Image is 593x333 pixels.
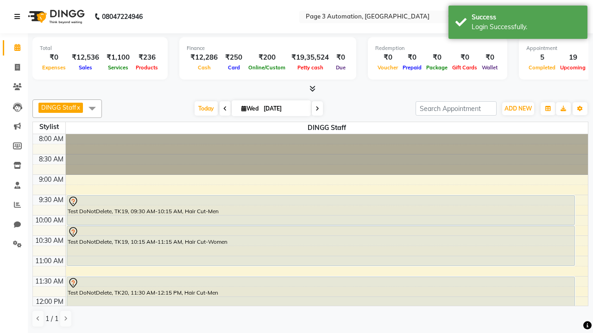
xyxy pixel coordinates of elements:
[416,101,497,116] input: Search Appointment
[558,52,588,63] div: 19
[102,4,143,30] b: 08047224946
[239,105,261,112] span: Wed
[67,226,574,265] div: Test DoNotDelete, TK19, 10:15 AM-11:15 AM, Hair Cut-Women
[375,64,400,71] span: Voucher
[246,52,288,63] div: ₹200
[40,44,160,52] div: Total
[40,64,68,71] span: Expenses
[41,104,76,111] span: DINGG Staff
[295,64,326,71] span: Petty cash
[68,52,103,63] div: ₹12,536
[505,105,532,112] span: ADD NEW
[33,256,65,266] div: 11:00 AM
[187,52,221,63] div: ₹12,286
[33,236,65,246] div: 10:30 AM
[37,134,65,144] div: 8:00 AM
[33,122,65,132] div: Stylist
[526,52,558,63] div: 5
[424,64,450,71] span: Package
[226,64,242,71] span: Card
[37,154,65,164] div: 8:30 AM
[37,195,65,205] div: 9:30 AM
[195,101,218,116] span: Today
[502,102,534,115] button: ADD NEW
[375,44,500,52] div: Redemption
[33,277,65,286] div: 11:30 AM
[334,64,348,71] span: Due
[67,196,574,225] div: Test DoNotDelete, TK19, 09:30 AM-10:15 AM, Hair Cut-Men
[333,52,349,63] div: ₹0
[37,175,65,185] div: 9:00 AM
[424,52,450,63] div: ₹0
[400,52,424,63] div: ₹0
[288,52,333,63] div: ₹19,35,524
[479,52,500,63] div: ₹0
[472,12,580,22] div: Success
[246,64,288,71] span: Online/Custom
[34,297,65,307] div: 12:00 PM
[526,64,558,71] span: Completed
[133,52,160,63] div: ₹236
[106,64,131,71] span: Services
[375,52,400,63] div: ₹0
[76,104,80,111] a: x
[261,102,307,116] input: 2025-10-01
[33,216,65,225] div: 10:00 AM
[76,64,95,71] span: Sales
[24,4,87,30] img: logo
[187,44,349,52] div: Finance
[40,52,68,63] div: ₹0
[479,64,500,71] span: Wallet
[450,64,479,71] span: Gift Cards
[196,64,213,71] span: Cash
[558,64,588,71] span: Upcoming
[103,52,133,63] div: ₹1,100
[472,22,580,32] div: Login Successfully.
[400,64,424,71] span: Prepaid
[133,64,160,71] span: Products
[450,52,479,63] div: ₹0
[45,314,58,324] span: 1 / 1
[66,122,588,134] span: DINGG Staff
[67,277,574,306] div: Test DoNotDelete, TK20, 11:30 AM-12:15 PM, Hair Cut-Men
[221,52,246,63] div: ₹250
